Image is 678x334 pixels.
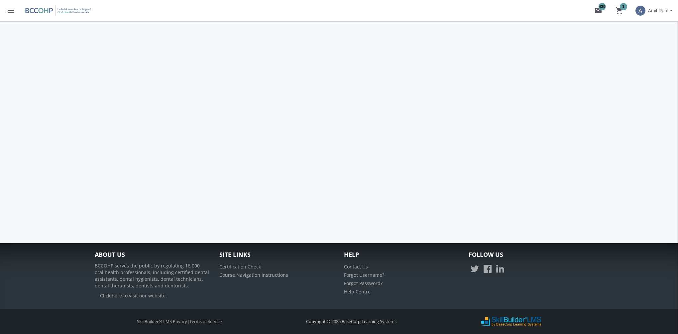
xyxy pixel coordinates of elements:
[189,318,222,324] a: Terms of Service
[219,272,288,278] a: Course Navigation Instructions
[267,318,435,325] div: Copyright © 2025 BaseCorp Learning Systems
[95,262,209,289] p: BCCOHP serves the public by regulating 16,000 oral health professionals, including certified dent...
[344,288,371,295] a: Help Centre
[21,4,94,17] img: logo.png
[594,7,602,15] mat-icon: mail
[344,280,383,286] a: Forgot Password?
[137,318,187,324] a: SkillBuilder® LMS Privacy
[100,292,167,299] a: Click here to visit our website.
[98,318,261,325] div: |
[344,251,459,258] h4: Help
[648,5,668,17] span: Amit Ram
[219,263,261,270] a: Certification Check
[95,251,209,258] h4: About Us
[469,251,583,258] h4: Follow Us
[344,263,368,270] a: Contact Us
[616,7,623,15] mat-icon: shopping_cart
[481,316,541,327] img: SkillBuilder LMS Logo
[219,251,334,258] h4: Site Links
[344,272,384,278] a: Forgot Username?
[635,6,645,16] span: A
[7,7,15,15] mat-icon: menu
